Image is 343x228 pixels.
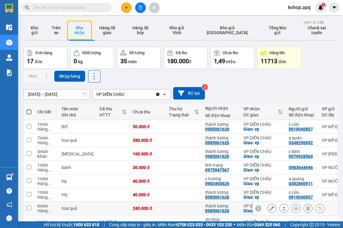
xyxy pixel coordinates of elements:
div: tao [62,151,94,156]
strong: 1900 633 818 [73,222,99,227]
span: Cung cấp máy in - giấy in: [109,221,156,228]
button: Số lượng35món [117,47,161,69]
div: Sửa đơn hàng [267,204,276,213]
div: Người nhận [205,106,237,111]
span: search [25,5,29,10]
div: hoa quả [62,206,94,211]
span: Miền Bắc [237,221,280,228]
span: notification [6,202,12,207]
div: khách [289,220,316,224]
button: Đã thu180.000đ [164,47,208,69]
span: Hỗ trợ kỹ thuật: [44,221,99,228]
img: warehouse-icon [6,174,12,181]
button: Hàng tồn11713đơn [257,47,301,69]
th: Toggle SortBy [166,104,202,120]
input: Select a date range. [24,90,90,99]
div: Số lượng [129,51,145,55]
span: | [104,221,105,228]
sup: 1 [321,3,326,7]
div: VP DIỄN CHÂU [243,220,283,224]
span: | [285,221,286,228]
svg: open [162,92,167,97]
strong: 0708 023 035 - 0935 103 250 [177,222,232,227]
span: 17 [27,57,33,65]
span: 180.000 [167,57,189,65]
button: Trên xe [45,21,67,40]
span: ... [48,195,51,200]
div: Giao: vp [243,195,283,200]
span: 1 [322,3,324,7]
div: c cửu [289,122,316,127]
div: Giao: vp [243,140,283,145]
div: 0985061626 [205,195,229,200]
img: solution-icon [6,70,12,76]
div: a quân [289,135,316,140]
button: Kho nhận [67,21,92,40]
div: thành lương [205,204,237,208]
div: Giao: vp [243,208,283,213]
div: thành lương [205,122,237,127]
button: plus [121,2,132,13]
span: plus [124,5,129,10]
span: đơn [278,59,286,64]
button: file-add [135,2,146,13]
div: VP DIỄN CHÂU [243,176,283,181]
span: Kho gửi [GEOGRAPHIC_DATA] [205,25,250,35]
div: 50.000 đ [133,124,163,129]
div: Khác [37,154,56,159]
div: thành lương [205,135,237,140]
div: Giao: vp [243,127,283,132]
span: ... [48,208,51,213]
div: 0983493626 [205,181,229,186]
div: 7 món [37,135,56,140]
div: c cửu [289,190,316,195]
div: Thu hộ [169,106,194,111]
div: hoa quả [62,138,94,143]
div: 0919040857 [289,195,313,200]
span: question-circle [6,188,12,194]
button: Kho gửi [24,21,45,40]
div: c hương [205,176,237,181]
div: Hàng thông thường [37,208,56,213]
div: HTTT [100,112,122,117]
div: 0382860911 [289,181,313,186]
div: chị thủy nông [205,217,237,227]
div: Giao hàng [279,204,288,213]
div: 1 món [37,163,56,168]
span: triệu [226,59,235,64]
div: 1 món [37,190,56,195]
span: ⚪️ [233,223,235,226]
div: Trạng thái [169,112,194,117]
div: c bình [289,149,316,154]
span: kg [78,59,83,64]
div: Tên món [62,106,94,111]
div: Khối lượng [82,51,101,55]
button: caret-down [329,2,339,13]
div: Số điện thoại [289,112,316,117]
div: Chưa thu [223,51,238,55]
span: ... [48,127,51,132]
button: aim [149,2,160,13]
button: Chưa thu1,49 triệu [211,47,254,69]
div: 30.000 đ [133,165,163,170]
div: 1 món [37,122,56,127]
span: kvhop.apq [283,4,315,11]
input: Tìm tên, số ĐT hoặc mã đơn [33,4,104,11]
div: VP DIỄN CHÂU [243,163,283,168]
sup: 3 [202,84,208,90]
div: 0919040857 [289,127,313,132]
div: Hàng thông thường [37,168,56,172]
div: 0979928563 [289,154,313,159]
div: 60.000 đ [100,220,127,224]
strong: 0369 525 060 [254,222,280,227]
div: VP DIỄN CHÂU [243,135,283,140]
button: Đơn hàng17đơn [24,47,67,69]
div: 0348296952 [289,140,313,145]
div: Đã thu [176,51,187,55]
button: Nhập hàng [54,71,85,82]
div: ĐC giao [243,112,278,117]
div: thành lương [205,149,237,154]
span: copyright [310,223,314,227]
div: Chưa thu [133,109,163,114]
div: a quang [289,176,316,181]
